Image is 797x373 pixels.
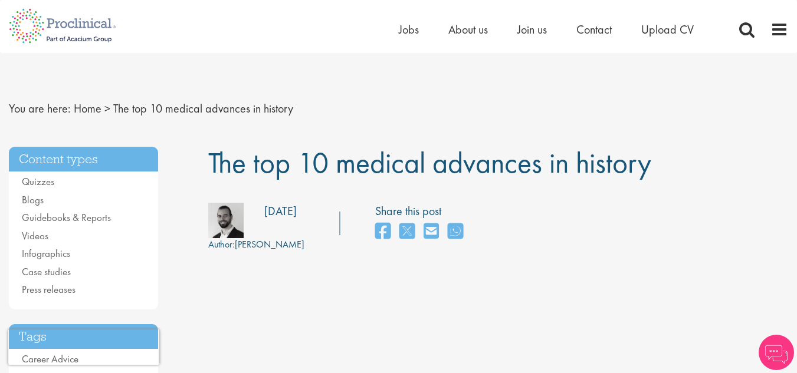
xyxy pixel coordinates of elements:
[399,22,419,37] a: Jobs
[22,193,44,206] a: Blogs
[448,219,463,245] a: share on whats app
[74,101,101,116] a: breadcrumb link
[424,219,439,245] a: share on email
[9,101,71,116] span: You are here:
[22,229,48,242] a: Videos
[22,175,54,188] a: Quizzes
[264,203,297,220] div: [DATE]
[759,335,794,370] img: Chatbot
[104,101,110,116] span: >
[399,219,415,245] a: share on twitter
[576,22,612,37] a: Contact
[448,22,488,37] a: About us
[208,203,244,238] img: 76d2c18e-6ce3-4617-eefd-08d5a473185b
[22,211,111,224] a: Guidebooks & Reports
[517,22,547,37] a: Join us
[208,238,235,250] span: Author:
[375,219,391,245] a: share on facebook
[22,283,76,296] a: Press releases
[113,101,293,116] span: The top 10 medical advances in history
[9,147,158,172] h3: Content types
[8,329,159,365] iframe: reCAPTCHA
[208,238,304,252] div: [PERSON_NAME]
[9,324,158,349] h3: Tags
[22,247,70,260] a: Infographics
[22,265,71,278] a: Case studies
[641,22,694,37] a: Upload CV
[375,203,469,220] label: Share this post
[208,144,651,181] span: The top 10 medical advances in history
